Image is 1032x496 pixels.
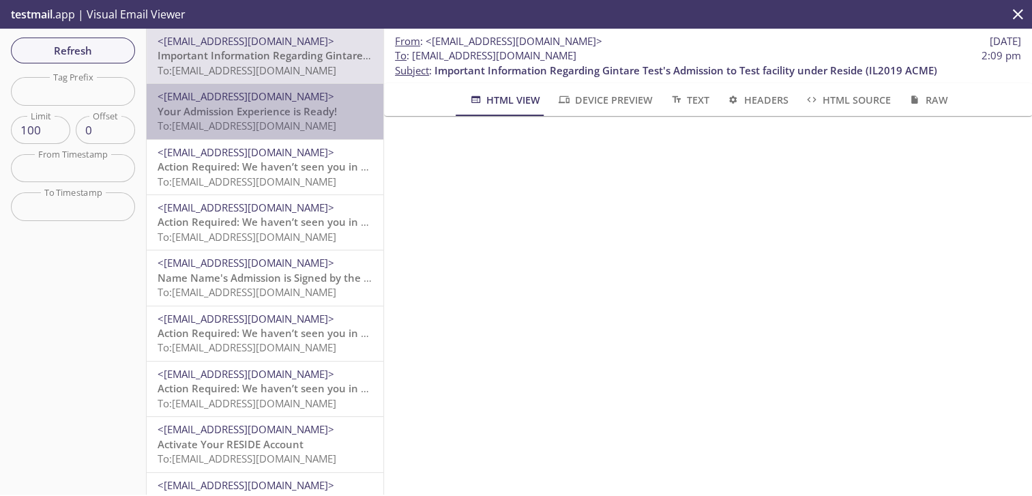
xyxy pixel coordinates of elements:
[147,250,383,305] div: <[EMAIL_ADDRESS][DOMAIN_NAME]>Name Name's Admission is Signed by the ResidentTo:[EMAIL_ADDRESS][D...
[158,175,336,188] span: To: [EMAIL_ADDRESS][DOMAIN_NAME]
[158,119,336,132] span: To: [EMAIL_ADDRESS][DOMAIN_NAME]
[147,306,383,361] div: <[EMAIL_ADDRESS][DOMAIN_NAME]>Action Required: We haven’t seen you in your Reside account lately!...
[804,91,890,108] span: HTML Source
[158,145,334,159] span: <[EMAIL_ADDRESS][DOMAIN_NAME]>
[147,29,383,83] div: <[EMAIL_ADDRESS][DOMAIN_NAME]>Important Information Regarding Gintare Test's Admission to Test fa...
[395,63,429,77] span: Subject
[147,362,383,416] div: <[EMAIL_ADDRESS][DOMAIN_NAME]>Action Required: We haven’t seen you in your Reside account lately!...
[158,340,336,354] span: To: [EMAIL_ADDRESS][DOMAIN_NAME]
[158,367,334,381] span: <[EMAIL_ADDRESS][DOMAIN_NAME]>
[395,34,602,48] span: :
[147,84,383,138] div: <[EMAIL_ADDRESS][DOMAIN_NAME]>Your Admission Experience is Ready!To:[EMAIL_ADDRESS][DOMAIN_NAME]
[158,160,494,173] span: Action Required: We haven’t seen you in your Reside account lately!
[158,201,334,214] span: <[EMAIL_ADDRESS][DOMAIN_NAME]>
[158,478,334,492] span: <[EMAIL_ADDRESS][DOMAIN_NAME]>
[158,48,660,62] span: Important Information Regarding Gintare Test's Admission to Test facility under Reside (IL2019 ACME)
[158,452,336,465] span: To: [EMAIL_ADDRESS][DOMAIN_NAME]
[158,422,334,436] span: <[EMAIL_ADDRESS][DOMAIN_NAME]>
[158,381,494,395] span: Action Required: We haven’t seen you in your Reside account lately!
[158,215,494,229] span: Action Required: We haven’t seen you in your Reside account lately!
[158,437,304,451] span: Activate Your RESIDE Account
[726,91,788,108] span: Headers
[22,42,124,59] span: Refresh
[158,256,334,269] span: <[EMAIL_ADDRESS][DOMAIN_NAME]>
[158,326,494,340] span: Action Required: We haven’t seen you in your Reside account lately!
[469,91,540,108] span: HTML View
[158,34,334,48] span: <[EMAIL_ADDRESS][DOMAIN_NAME]>
[434,63,937,77] span: Important Information Regarding Gintare Test's Admission to Test facility under Reside (IL2019 ACME)
[158,63,336,77] span: To: [EMAIL_ADDRESS][DOMAIN_NAME]
[11,38,135,63] button: Refresh
[147,140,383,194] div: <[EMAIL_ADDRESS][DOMAIN_NAME]>Action Required: We haven’t seen you in your Reside account lately!...
[907,91,947,108] span: Raw
[557,91,652,108] span: Device Preview
[395,48,407,62] span: To
[158,104,337,118] span: Your Admission Experience is Ready!
[147,195,383,250] div: <[EMAIL_ADDRESS][DOMAIN_NAME]>Action Required: We haven’t seen you in your Reside account lately!...
[395,48,576,63] span: : [EMAIL_ADDRESS][DOMAIN_NAME]
[147,417,383,471] div: <[EMAIL_ADDRESS][DOMAIN_NAME]>Activate Your RESIDE AccountTo:[EMAIL_ADDRESS][DOMAIN_NAME]
[158,230,336,244] span: To: [EMAIL_ADDRESS][DOMAIN_NAME]
[158,89,334,103] span: <[EMAIL_ADDRESS][DOMAIN_NAME]>
[395,34,420,48] span: From
[395,48,1021,78] p: :
[982,48,1021,63] span: 2:09 pm
[11,7,53,22] span: testmail
[158,396,336,410] span: To: [EMAIL_ADDRESS][DOMAIN_NAME]
[990,34,1021,48] span: [DATE]
[158,271,407,285] span: Name Name's Admission is Signed by the Resident
[426,34,602,48] span: <[EMAIL_ADDRESS][DOMAIN_NAME]>
[669,91,709,108] span: Text
[158,285,336,299] span: To: [EMAIL_ADDRESS][DOMAIN_NAME]
[158,312,334,325] span: <[EMAIL_ADDRESS][DOMAIN_NAME]>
